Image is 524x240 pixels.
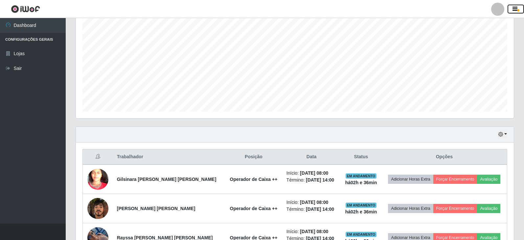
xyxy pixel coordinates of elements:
strong: Operador de Caixa ++ [230,177,278,182]
img: 1750954227497.jpeg [87,194,108,222]
time: [DATE] 08:00 [300,170,328,176]
th: Data [283,149,340,165]
th: Opções [382,149,507,165]
strong: há 02 h e 36 min [345,180,377,185]
strong: Gilsinara [PERSON_NAME] [PERSON_NAME] [117,177,216,182]
button: Adicionar Horas Extra [388,175,433,184]
button: Forçar Encerramento [433,175,477,184]
button: Avaliação [477,204,500,213]
img: CoreUI Logo [11,5,40,13]
th: Posição [225,149,283,165]
li: Início: [286,170,336,177]
li: Início: [286,228,336,235]
span: EM ANDAMENTO [346,173,377,179]
img: 1630764060757.jpeg [87,157,108,202]
span: EM ANDAMENTO [346,232,377,237]
time: [DATE] 08:00 [300,200,328,205]
li: Início: [286,199,336,206]
li: Término: [286,206,336,213]
strong: [PERSON_NAME] [PERSON_NAME] [117,206,195,211]
button: Avaliação [477,175,500,184]
strong: Operador de Caixa ++ [230,206,278,211]
button: Adicionar Horas Extra [388,204,433,213]
time: [DATE] 08:00 [300,229,328,234]
time: [DATE] 14:00 [306,207,334,212]
strong: há 02 h e 36 min [345,209,377,214]
li: Término: [286,177,336,184]
th: Trabalhador [113,149,225,165]
time: [DATE] 14:00 [306,177,334,183]
th: Status [340,149,382,165]
button: Forçar Encerramento [433,204,477,213]
span: EM ANDAMENTO [346,203,377,208]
